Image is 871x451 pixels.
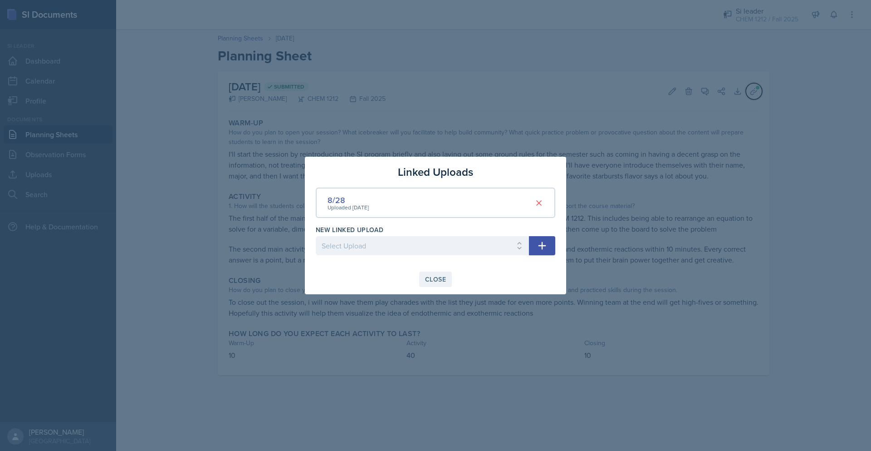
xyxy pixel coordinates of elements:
div: 8/28 [328,194,369,206]
button: Close [419,272,452,287]
h3: Linked Uploads [398,164,473,180]
div: Uploaded [DATE] [328,203,369,212]
div: Close [425,276,446,283]
label: New Linked Upload [316,225,383,234]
